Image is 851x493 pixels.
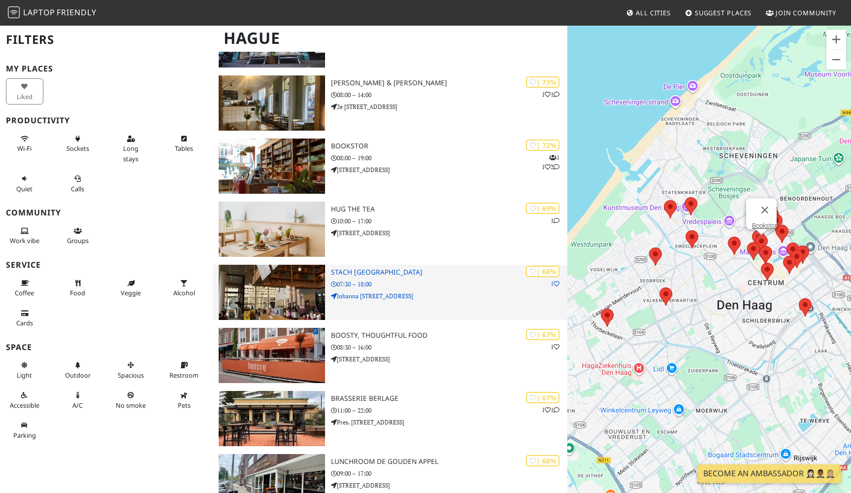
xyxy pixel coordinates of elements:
[6,275,43,301] button: Coffee
[59,275,97,301] button: Food
[165,357,203,383] button: Restroom
[331,291,567,301] p: Johanna [STREET_ADDRESS]
[121,288,141,297] span: Veggie
[6,131,43,157] button: Wi-Fi
[331,343,567,352] p: 08:30 – 16:00
[213,139,567,194] a: Bookstor | 72% 112 Bookstor 08:00 – 19:00 [STREET_ADDRESS]
[776,8,836,17] span: Join Community
[112,387,150,413] button: No smoke
[622,4,675,22] a: All Cities
[219,265,325,320] img: STACH Den Haag
[59,357,97,383] button: Outdoor
[331,205,567,213] h3: HUG THE TEA
[23,7,55,18] span: Laptop
[165,275,203,301] button: Alcohol
[116,401,146,410] span: Smoke free
[219,391,325,446] img: Brasserie Berlage
[695,8,752,17] span: Suggest Places
[10,401,39,410] span: Accessible
[6,25,207,55] h2: Filters
[216,25,565,52] h1: Hague
[59,171,97,197] button: Calls
[331,458,567,466] h3: Lunchroom de Gouden Appel
[219,75,325,131] img: Michel Boulangerie & Patisserie
[59,131,97,157] button: Sockets
[331,79,567,87] h3: [PERSON_NAME] & [PERSON_NAME]
[72,401,83,410] span: Air conditioned
[213,265,567,320] a: STACH Den Haag | 68% 1 STACH [GEOGRAPHIC_DATA] 07:30 – 18:00 Johanna [STREET_ADDRESS]
[13,431,36,440] span: Parking
[65,371,91,380] span: Outdoor area
[826,30,846,49] button: Vergrößern
[331,469,567,478] p: 09:00 – 17:00
[59,223,97,249] button: Groups
[526,76,559,88] div: | 73%
[219,202,325,257] img: HUG THE TEA
[6,343,207,352] h3: Space
[213,328,567,383] a: Boosty, thoughtful food | 67% 1 Boosty, thoughtful food 08:30 – 16:00 [STREET_ADDRESS]
[165,387,203,413] button: Pets
[123,144,138,163] span: Long stays
[6,116,207,125] h3: Productivity
[112,275,150,301] button: Veggie
[331,406,567,415] p: 11:00 – 22:00
[67,236,89,245] span: Group tables
[6,305,43,331] button: Cards
[17,144,32,153] span: Stable Wi-Fi
[331,216,567,226] p: 10:00 – 17:00
[16,318,33,327] span: Credit cards
[213,75,567,131] a: Michel Boulangerie & Patisserie | 73% 11 [PERSON_NAME] & [PERSON_NAME] 08:00 – 14:00 2e [STREET_A...
[6,260,207,270] h3: Service
[169,371,198,380] span: Restroom
[112,357,150,383] button: Spacious
[70,288,85,297] span: Food
[542,90,559,99] p: 1 1
[331,331,567,340] h3: Boosty, thoughtful food
[66,144,89,153] span: Power sockets
[15,288,34,297] span: Coffee
[526,266,559,277] div: | 68%
[6,387,43,413] button: Accessible
[118,371,144,380] span: Spacious
[331,153,567,163] p: 08:00 – 19:00
[213,391,567,446] a: Brasserie Berlage | 67% 11 Brasserie Berlage 11:00 – 22:00 Pres. [STREET_ADDRESS]
[165,131,203,157] button: Tables
[16,184,33,193] span: Quiet
[331,165,567,175] p: [STREET_ADDRESS]
[526,455,559,466] div: | 66%
[636,8,671,17] span: All Cities
[6,208,207,217] h3: Community
[17,371,32,380] span: Natural light
[331,394,567,403] h3: Brasserie Berlage
[173,288,195,297] span: Alcohol
[219,328,325,383] img: Boosty, thoughtful food
[331,142,567,150] h3: Bookstor
[6,223,43,249] button: Work vibe
[826,50,846,70] button: Verkleinern
[6,357,43,383] button: Light
[542,153,559,172] p: 1 1 2
[762,4,840,22] a: Join Community
[112,131,150,167] button: Long stays
[59,387,97,413] button: A/C
[526,203,559,214] div: | 69%
[526,140,559,151] div: | 72%
[331,90,567,100] p: 08:00 – 14:00
[175,144,193,153] span: Work-friendly tables
[551,216,559,225] p: 1
[681,4,756,22] a: Suggest Places
[219,139,325,194] img: Bookstor
[331,102,567,111] p: 2e [STREET_ADDRESS]
[752,222,777,229] a: Bookstor
[551,279,559,288] p: 1
[331,418,567,427] p: Pres. [STREET_ADDRESS]
[6,417,43,443] button: Parking
[331,280,567,289] p: 07:30 – 18:00
[57,7,96,18] span: Friendly
[10,236,39,245] span: People working
[213,202,567,257] a: HUG THE TEA | 69% 1 HUG THE TEA 10:00 – 17:00 [STREET_ADDRESS]
[331,268,567,277] h3: STACH [GEOGRAPHIC_DATA]
[551,342,559,352] p: 1
[178,401,191,410] span: Pet friendly
[6,171,43,197] button: Quiet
